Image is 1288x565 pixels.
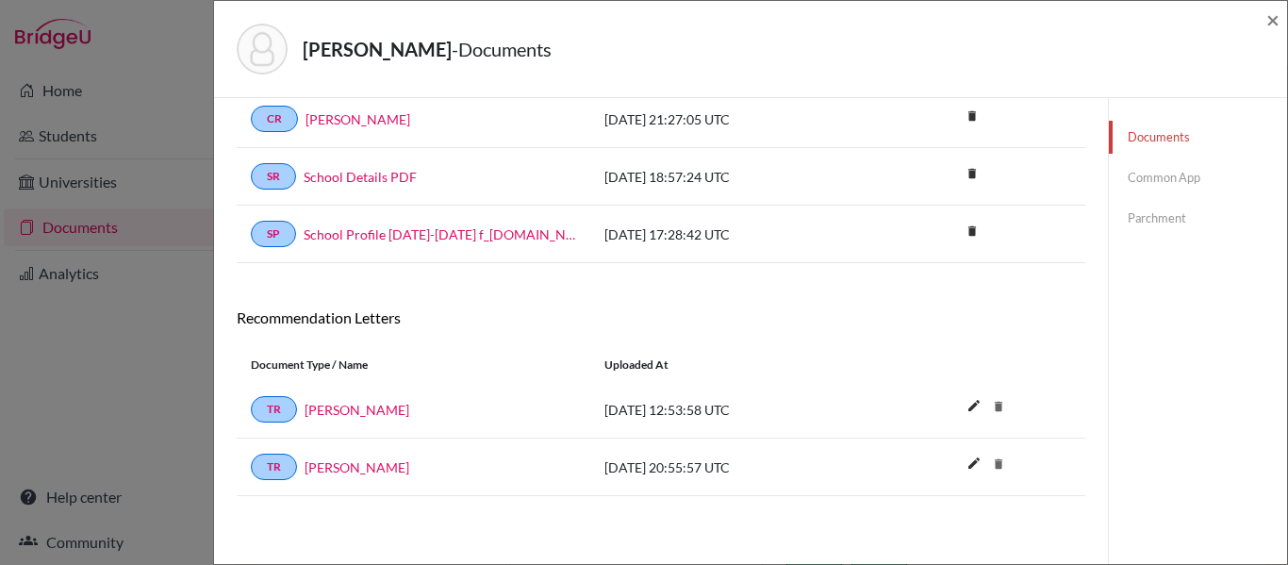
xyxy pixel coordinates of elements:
[604,402,730,418] span: [DATE] 12:53:58 UTC
[1109,161,1287,194] a: Common App
[251,454,297,480] a: TR
[1109,121,1287,154] a: Documents
[237,308,1085,326] h6: Recommendation Letters
[1266,6,1280,33] span: ×
[590,357,873,374] div: Uploaded at
[251,163,296,190] a: SR
[1109,202,1287,235] a: Parchment
[305,400,409,420] a: [PERSON_NAME]
[984,392,1013,421] i: delete
[303,38,452,60] strong: [PERSON_NAME]
[304,167,417,187] a: School Details PDF
[305,109,410,129] a: [PERSON_NAME]
[958,220,986,245] a: delete
[590,109,873,129] div: [DATE] 21:27:05 UTC
[958,393,990,422] button: edit
[958,102,986,130] i: delete
[452,38,552,60] span: - Documents
[958,162,986,188] a: delete
[959,391,989,421] i: edit
[1266,8,1280,31] button: Close
[958,451,990,479] button: edit
[305,457,409,477] a: [PERSON_NAME]
[304,224,576,244] a: School Profile [DATE]-[DATE] f_[DOMAIN_NAME]_wide
[251,221,296,247] a: SP
[251,106,298,132] a: CR
[251,396,297,423] a: TR
[958,105,986,130] a: delete
[590,224,873,244] div: [DATE] 17:28:42 UTC
[237,357,590,374] div: Document Type / Name
[590,167,873,187] div: [DATE] 18:57:24 UTC
[604,459,730,475] span: [DATE] 20:55:57 UTC
[958,217,986,245] i: delete
[958,159,986,188] i: delete
[984,450,1013,478] i: delete
[959,448,989,478] i: edit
